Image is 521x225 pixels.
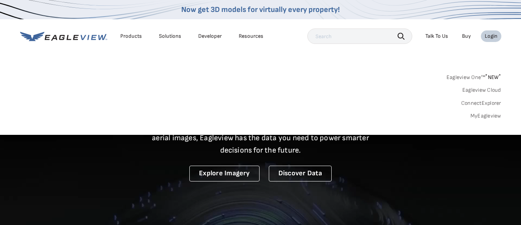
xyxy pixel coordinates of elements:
div: Talk To Us [425,33,448,40]
a: Discover Data [269,166,332,181]
p: A new era starts here. Built on more than 3.5 billion high-resolution aerial images, Eagleview ha... [143,119,379,156]
a: Developer [198,33,222,40]
a: Eagleview One™*NEW* [447,72,501,81]
div: Login [485,33,497,40]
input: Search [307,29,412,44]
a: Buy [462,33,471,40]
span: NEW [485,74,501,81]
a: Eagleview Cloud [462,87,501,94]
a: MyEagleview [470,112,501,119]
a: ConnectExplorer [461,100,501,107]
div: Solutions [159,33,181,40]
a: Now get 3D models for virtually every property! [181,5,340,14]
div: Products [120,33,142,40]
div: Resources [239,33,263,40]
a: Explore Imagery [189,166,260,181]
